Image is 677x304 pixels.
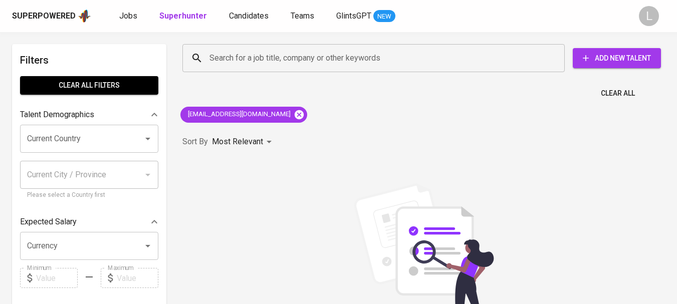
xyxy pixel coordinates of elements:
[36,268,78,288] input: Value
[573,48,661,68] button: Add New Talent
[28,79,150,92] span: Clear All filters
[291,11,314,21] span: Teams
[336,11,371,21] span: GlintsGPT
[20,109,94,121] p: Talent Demographics
[20,76,158,95] button: Clear All filters
[141,239,155,253] button: Open
[180,110,297,119] span: [EMAIL_ADDRESS][DOMAIN_NAME]
[581,52,653,65] span: Add New Talent
[597,84,639,103] button: Clear All
[20,105,158,125] div: Talent Demographics
[20,52,158,68] h6: Filters
[180,107,307,123] div: [EMAIL_ADDRESS][DOMAIN_NAME]
[12,11,76,22] div: Superpowered
[291,10,316,23] a: Teams
[229,11,269,21] span: Candidates
[20,212,158,232] div: Expected Salary
[336,10,395,23] a: GlintsGPT NEW
[212,133,275,151] div: Most Relevant
[119,11,137,21] span: Jobs
[639,6,659,26] div: L
[159,11,207,21] b: Superhunter
[601,87,635,100] span: Clear All
[78,9,91,24] img: app logo
[119,10,139,23] a: Jobs
[20,216,77,228] p: Expected Salary
[159,10,209,23] a: Superhunter
[182,136,208,148] p: Sort By
[229,10,271,23] a: Candidates
[141,132,155,146] button: Open
[117,268,158,288] input: Value
[27,190,151,200] p: Please select a Country first
[12,9,91,24] a: Superpoweredapp logo
[373,12,395,22] span: NEW
[212,136,263,148] p: Most Relevant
